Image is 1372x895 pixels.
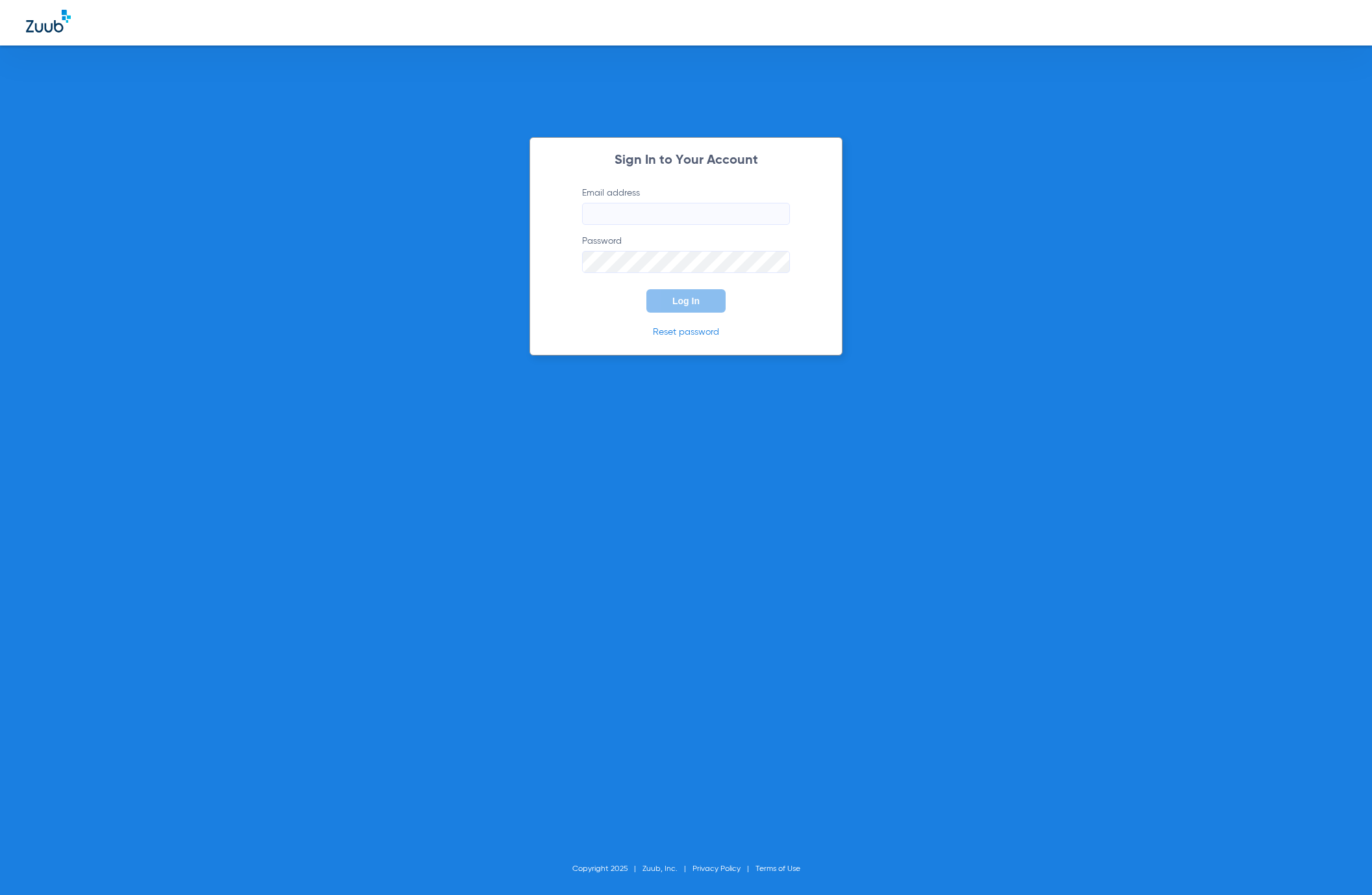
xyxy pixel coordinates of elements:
a: Privacy Policy [692,865,741,873]
button: Log In [646,289,726,313]
img: Zuub Logo [26,10,71,32]
a: Terms of Use [756,865,800,873]
a: Reset password [653,328,719,337]
input: Password [582,251,790,273]
iframe: Chat Widget [1307,833,1372,895]
input: Email address [582,203,790,225]
li: Zuub, Inc. [642,863,692,876]
li: Copyright 2025 [572,863,642,876]
label: Password [582,235,790,273]
h2: Sign In to Your Account [563,154,809,167]
span: Log In [672,296,700,306]
label: Email address [582,187,790,225]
